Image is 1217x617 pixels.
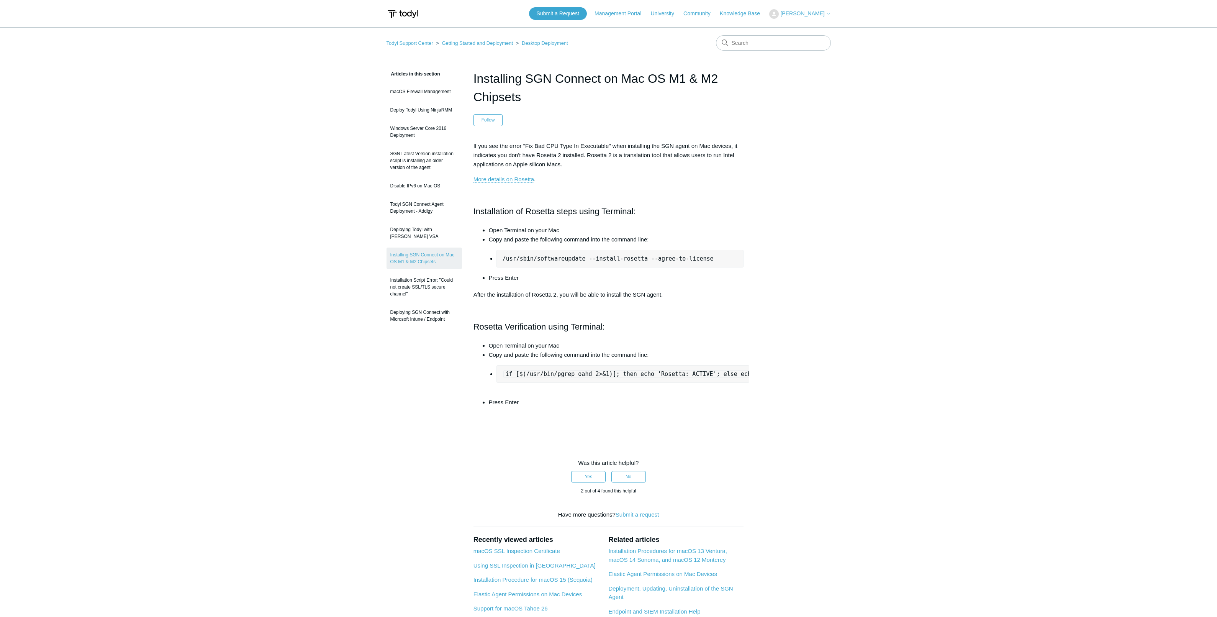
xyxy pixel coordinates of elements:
[442,40,513,46] a: Getting Started and Deployment
[387,7,419,21] img: Todyl Support Center Help Center home page
[608,571,717,577] a: Elastic Agent Permissions on Mac Devices
[683,10,718,18] a: Community
[489,341,744,350] li: Open Terminal on your Mac
[473,69,744,106] h1: Installing SGN Connect on Mac OS M1 & M2 Chipsets
[720,10,768,18] a: Knowledge Base
[387,305,462,327] a: Deploying SGN Connect with Microsoft Intune / Endpoint
[387,71,440,77] span: Articles in this section
[780,10,824,16] span: [PERSON_NAME]
[769,9,830,19] button: [PERSON_NAME]
[608,585,733,601] a: Deployment, Updating, Uninstallation of the SGN Agent
[608,548,727,563] a: Installation Procedures for macOS 13 Ventura, macOS 14 Sonoma, and macOS 12 Monterey
[473,141,744,169] p: If you see the error "Fix Bad CPU Type In Executable" when installing the SGN agent on Mac device...
[473,576,593,583] a: Installation Procedure for macOS 15 (Sequoia)
[387,197,462,218] a: Todyl SGN Connect Agent Deployment - Addigy
[387,146,462,175] a: SGN Latest Version installation script is installing an older version of the agent
[473,175,744,184] p: .
[514,40,568,46] li: Desktop Deployment
[578,459,639,466] span: Was this article helpful?
[611,471,646,482] button: This article was not helpful
[473,176,534,183] a: More details on Rosetta
[503,370,847,378] code: if [$(/usr/bin/pgrep oahd 2>&1)]; then echo 'Rosetta: ACTIVE'; else echo 'Rosetta: NOT ACTIVE'; fi
[616,511,659,518] a: Submit a request
[387,40,435,46] li: Todyl Support Center
[473,290,744,299] p: After the installation of Rosetta 2, you will be able to install the SGN agent.
[387,248,462,269] a: Installing SGN Connect on Mac OS M1 & M2 Chipsets
[473,548,560,554] a: macOS SSL Inspection Certificate
[489,226,744,235] li: Open Terminal on your Mac
[581,488,636,494] span: 2 out of 4 found this helpful
[489,350,744,398] li: Copy and paste the following command into the command line:
[489,273,744,282] li: Press Enter
[496,250,744,267] pre: /usr/sbin/softwareupdate --install-rosetta --agree-to-license
[716,35,831,51] input: Search
[473,605,548,612] a: Support for macOS Tahoe 26
[608,535,744,545] h2: Related articles
[489,235,744,267] li: Copy and paste the following command into the command line:
[387,103,462,117] a: Deploy Todyl Using NinjaRMM
[387,179,462,193] a: Disable IPv6 on Mac OS
[387,222,462,244] a: Deploying Todyl with [PERSON_NAME] VSA
[473,510,744,519] div: Have more questions?
[571,471,606,482] button: This article was helpful
[473,114,503,126] button: Follow Article
[522,40,568,46] a: Desktop Deployment
[473,562,596,569] a: Using SSL Inspection in [GEOGRAPHIC_DATA]
[608,608,700,615] a: Endpoint and SIEM Installation Help
[387,84,462,99] a: macOS Firewall Management
[387,121,462,143] a: Windows Server Core 2016 Deployment
[595,10,649,18] a: Management Portal
[434,40,514,46] li: Getting Started and Deployment
[473,591,582,597] a: Elastic Agent Permissions on Mac Devices
[473,535,601,545] h2: Recently viewed articles
[473,320,744,333] h2: Rosetta Verification using Terminal:
[473,205,744,218] h2: Installation of Rosetta steps using Terminal:
[650,10,681,18] a: University
[529,7,587,20] a: Submit a Request
[489,398,744,407] li: Press Enter
[387,273,462,301] a: Installation Script Error: "Could not create SSL/TLS secure channel"
[387,40,433,46] a: Todyl Support Center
